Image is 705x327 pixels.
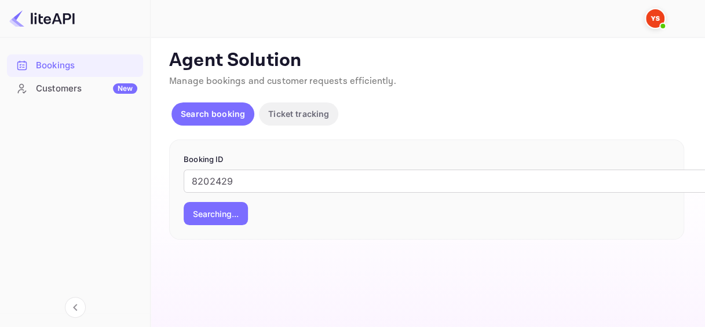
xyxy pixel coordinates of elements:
div: Bookings [7,54,143,77]
div: CustomersNew [7,78,143,100]
div: Customers [36,82,137,95]
img: LiteAPI logo [9,9,75,28]
span: Manage bookings and customer requests efficiently. [169,75,396,87]
button: Searching... [184,202,248,225]
img: Yandex Support [646,9,664,28]
a: CustomersNew [7,78,143,99]
button: Collapse navigation [65,297,86,318]
p: Booking ID [184,154,670,166]
div: Bookings [36,59,137,72]
p: Ticket tracking [268,108,329,120]
p: Search booking [181,108,245,120]
p: Agent Solution [169,49,684,72]
a: Bookings [7,54,143,76]
div: New [113,83,137,94]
